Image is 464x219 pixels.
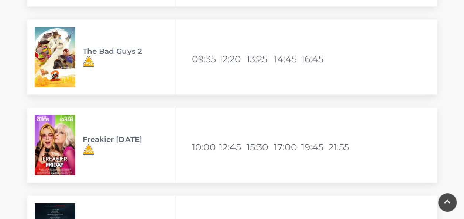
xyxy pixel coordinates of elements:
h3: Freakier [DATE] [83,135,175,143]
li: 13:25 [247,50,272,67]
li: 16:45 [301,50,327,67]
h3: The Bad Guys 2 [83,46,175,55]
li: 15:30 [247,138,272,156]
li: 12:20 [219,50,245,67]
li: 12:45 [219,138,245,156]
li: 10:00 [192,138,218,156]
li: 09:35 [192,50,218,67]
li: 19:45 [301,138,327,156]
li: 14:45 [274,50,300,67]
li: 21:55 [329,138,354,156]
li: 17:00 [274,138,300,156]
